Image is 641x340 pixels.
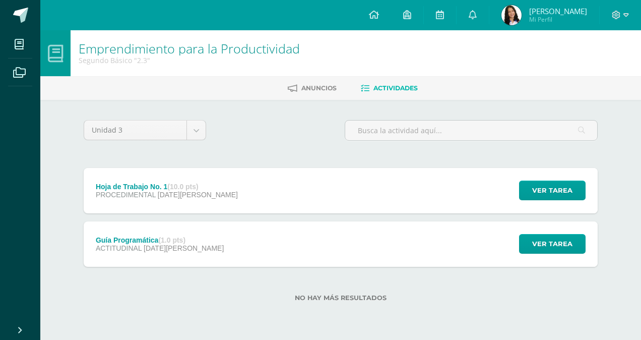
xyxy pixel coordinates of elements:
img: 4df43d4f6b0490ff4d18e76d6063dca9.png [501,5,522,25]
label: No hay más resultados [84,294,598,302]
span: Ver tarea [532,235,572,253]
a: Emprendimiento para la Productividad [79,40,300,57]
a: Anuncios [288,80,337,96]
span: Anuncios [301,84,337,92]
button: Ver tarea [519,181,586,200]
span: [DATE][PERSON_NAME] [144,244,224,252]
div: Segundo Básico '2.3' [79,55,300,65]
div: Guía Programática [96,236,224,244]
a: Actividades [361,80,418,96]
span: Mi Perfil [529,15,587,24]
a: Unidad 3 [84,121,206,140]
span: [DATE][PERSON_NAME] [158,191,238,199]
button: Ver tarea [519,234,586,254]
div: Hoja de Trabajo No. 1 [96,183,238,191]
strong: (1.0 pts) [158,236,185,244]
input: Busca la actividad aquí... [345,121,597,140]
strong: (10.0 pts) [167,183,198,191]
span: Unidad 3 [92,121,179,140]
span: Actividades [373,84,418,92]
span: ACTITUDINAL [96,244,142,252]
span: [PERSON_NAME] [529,6,587,16]
h1: Emprendimiento para la Productividad [79,41,300,55]
span: Ver tarea [532,181,572,200]
span: PROCEDIMENTAL [96,191,156,199]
